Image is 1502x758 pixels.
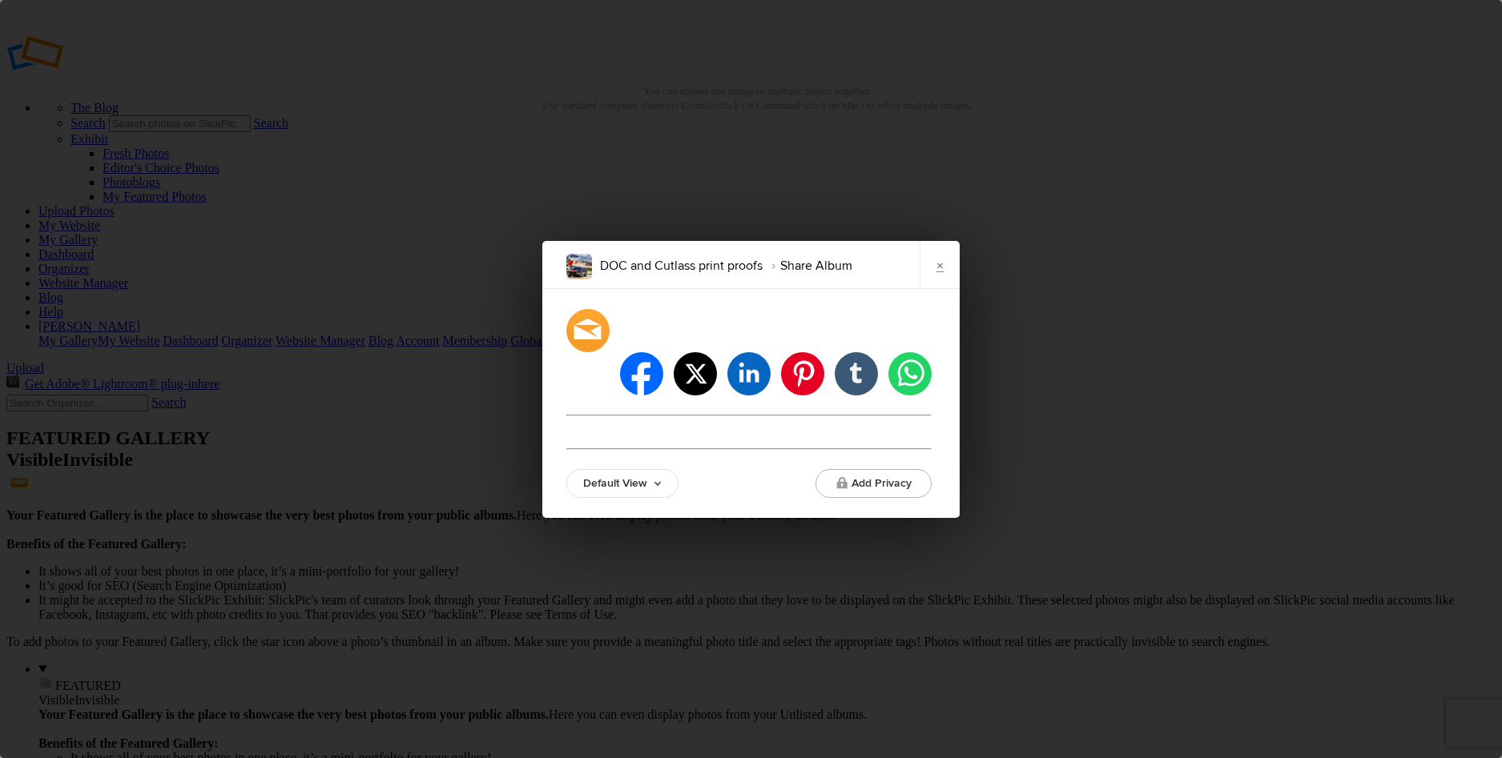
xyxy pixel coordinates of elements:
li: whatsapp [888,352,932,395]
a: Default View [566,469,679,498]
img: BP9_3960_20x30.png [566,254,592,279]
li: linkedin [727,352,771,395]
li: Share Album [763,252,852,279]
li: facebook [620,352,663,395]
li: twitter [674,352,717,395]
li: tumblr [835,352,878,395]
li: DOC and Cutlass print proofs [600,252,763,279]
a: × [920,241,960,289]
button: Add Privacy [815,469,932,498]
li: pinterest [781,352,824,395]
